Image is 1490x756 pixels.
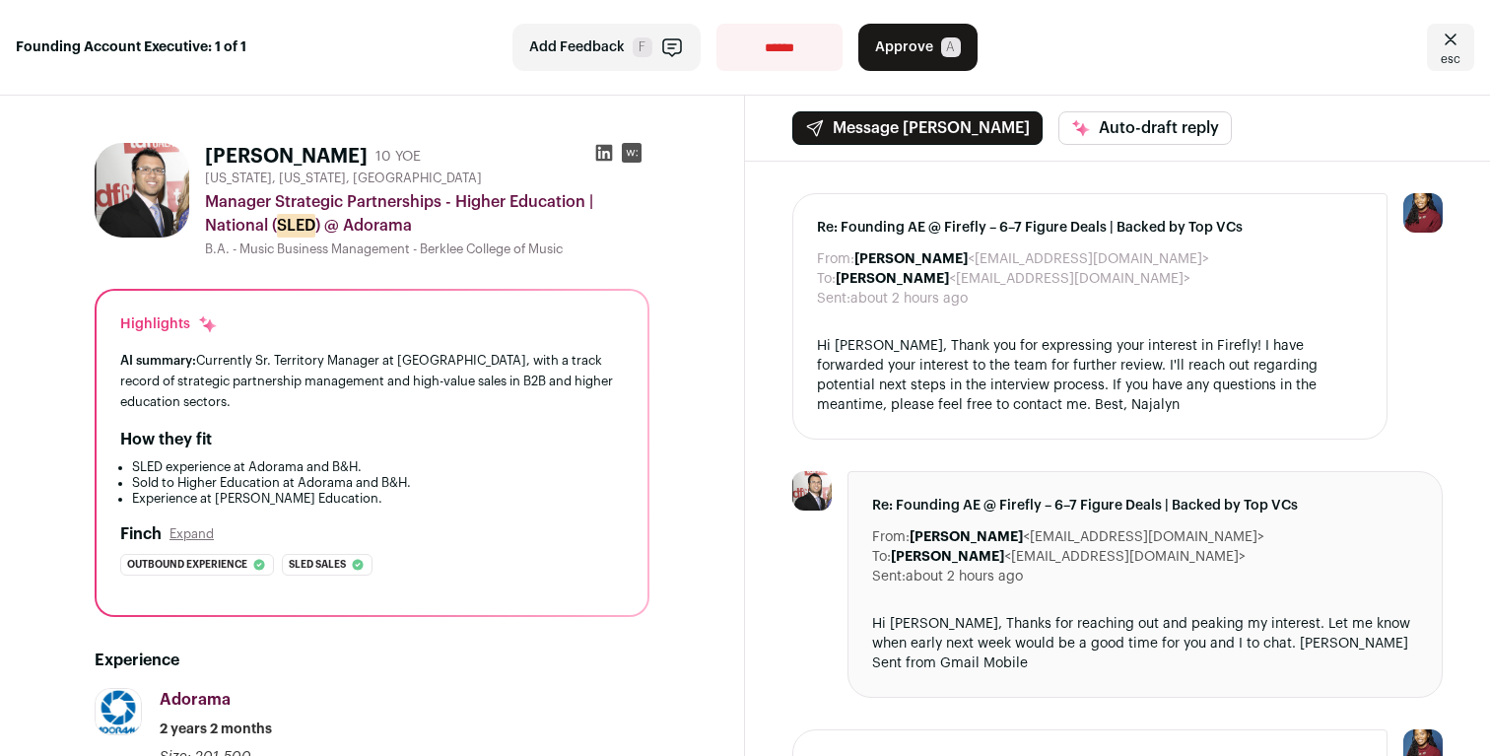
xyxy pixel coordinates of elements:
span: Add Feedback [529,37,625,57]
div: Manager Strategic Partnerships - Higher Education | National ( ) @ Adorama [205,190,649,238]
li: SLED experience at Adorama and B&H. [132,459,624,475]
a: Close [1427,24,1474,71]
span: esc [1441,51,1460,67]
b: [PERSON_NAME] [836,272,949,286]
b: [PERSON_NAME] [891,550,1004,564]
div: Hi [PERSON_NAME], Thank you for expressing your interest in Firefly! I have forwarded your intere... [817,336,1363,415]
div: Hi [PERSON_NAME], Thanks for reaching out and peaking my interest. Let me know when early next we... [872,614,1418,673]
div: B.A. - Music Business Management - Berklee College of Music [205,241,649,257]
div: Highlights [120,314,218,334]
span: AI summary: [120,354,196,367]
dt: To: [872,547,891,567]
div: 10 YOE [375,147,421,167]
dd: <[EMAIL_ADDRESS][DOMAIN_NAME]> [910,527,1264,547]
button: Add Feedback F [512,24,701,71]
span: [US_STATE], [US_STATE], [GEOGRAPHIC_DATA] [205,171,482,186]
li: Sold to Higher Education at Adorama and B&H. [132,475,624,491]
dt: Sent: [817,289,850,309]
h1: [PERSON_NAME] [205,143,368,171]
dd: about 2 hours ago [850,289,968,309]
span: A [941,37,961,57]
strong: Founding Account Executive: 1 of 1 [16,37,246,57]
h2: Experience [95,649,649,672]
span: Approve [875,37,933,57]
b: [PERSON_NAME] [854,252,968,266]
button: Approve A [858,24,978,71]
h2: How they fit [120,428,212,451]
dt: From: [872,527,910,547]
dd: <[EMAIL_ADDRESS][DOMAIN_NAME]> [891,547,1246,567]
h2: Finch [120,522,162,546]
button: Message [PERSON_NAME] [792,111,1043,145]
div: Currently Sr. Territory Manager at [GEOGRAPHIC_DATA], with a track record of strategic partnershi... [120,350,624,412]
dd: about 2 hours ago [906,567,1023,586]
span: Adorama [160,692,231,708]
button: Expand [169,526,214,542]
span: Sled sales [289,555,346,575]
mark: SLED [277,214,315,238]
button: Auto-draft reply [1058,111,1232,145]
img: 01da834b0e2e11af2832e6001c68380a9cdb44b87b88f89ba81a7720ccb6eeb3.jpg [96,689,141,734]
b: [PERSON_NAME] [910,530,1023,544]
span: Re: Founding AE @ Firefly – 6–7 Figure Deals | Backed by Top VCs [817,218,1363,238]
dt: To: [817,269,836,289]
span: F [633,37,652,57]
dt: From: [817,249,854,269]
img: bf5d336039531b2e0a674b1b22df6366e12efa600bb645bb70ce39ddb6a98b96.jpg [95,143,189,238]
dd: <[EMAIL_ADDRESS][DOMAIN_NAME]> [854,249,1209,269]
img: bf5d336039531b2e0a674b1b22df6366e12efa600bb645bb70ce39ddb6a98b96.jpg [792,471,832,511]
dd: <[EMAIL_ADDRESS][DOMAIN_NAME]> [836,269,1190,289]
li: Experience at [PERSON_NAME] Education. [132,491,624,507]
span: Re: Founding AE @ Firefly – 6–7 Figure Deals | Backed by Top VCs [872,496,1418,515]
span: 2 years 2 months [160,720,272,739]
dt: Sent: [872,567,906,586]
span: Outbound experience [127,555,247,575]
img: 10010497-medium_jpg [1403,193,1443,233]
